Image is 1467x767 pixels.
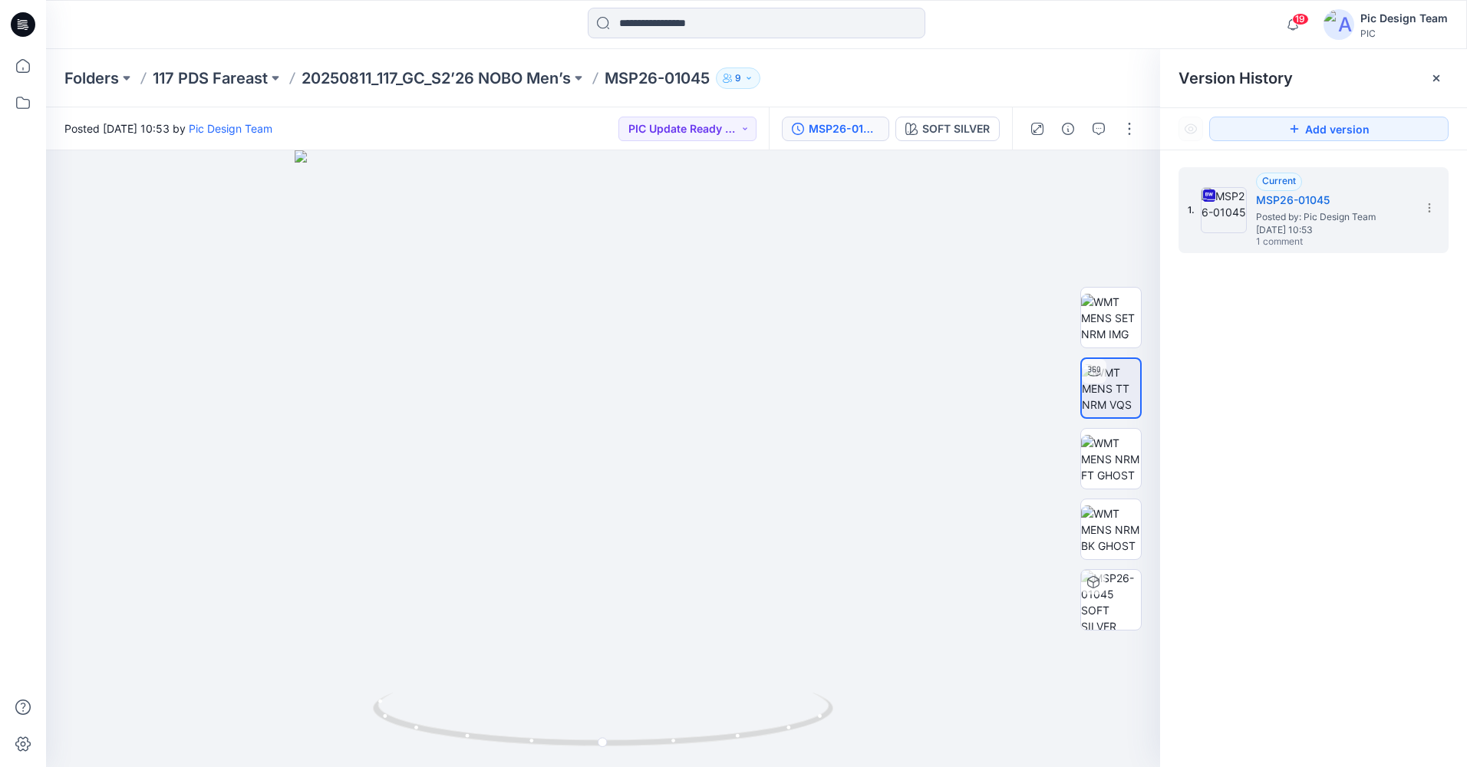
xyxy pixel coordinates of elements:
div: SOFT SILVER [922,120,990,137]
img: avatar [1324,9,1354,40]
span: Current [1262,175,1296,186]
span: [DATE] 10:53 [1256,225,1409,235]
div: PIC [1360,28,1448,39]
img: MSP26-01045 SOFT SILVER [1081,570,1141,630]
p: MSP26-01045 [605,67,710,89]
img: WMT MENS NRM BK GHOST [1081,505,1141,554]
img: WMT MENS TT NRM VQS [1082,364,1140,413]
a: Pic Design Team [189,122,272,135]
a: 117 PDS Fareast [153,67,268,89]
p: 9 [735,70,741,87]
button: Show Hidden Versions [1179,117,1203,141]
span: 1 comment [1256,236,1363,249]
span: Version History [1179,69,1293,87]
div: MSP26-01045 [809,120,879,137]
span: Posted [DATE] 10:53 by [64,120,272,137]
button: Close [1430,72,1442,84]
button: Details [1056,117,1080,141]
img: MSP26-01045 [1201,187,1247,233]
span: 1. [1188,203,1195,217]
button: 9 [716,67,760,89]
h5: MSP26-01045 [1256,191,1409,209]
img: WMT MENS NRM FT GHOST [1081,435,1141,483]
button: SOFT SILVER [895,117,1000,141]
img: WMT MENS SET NRM IMG [1081,294,1141,342]
a: 20250811_117_GC_S2’26 NOBO Men’s [302,67,571,89]
button: Add version [1209,117,1449,141]
button: MSP26-01045 [782,117,889,141]
span: 19 [1292,13,1309,25]
span: Posted by: Pic Design Team [1256,209,1409,225]
div: Pic Design Team [1360,9,1448,28]
a: Folders [64,67,119,89]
